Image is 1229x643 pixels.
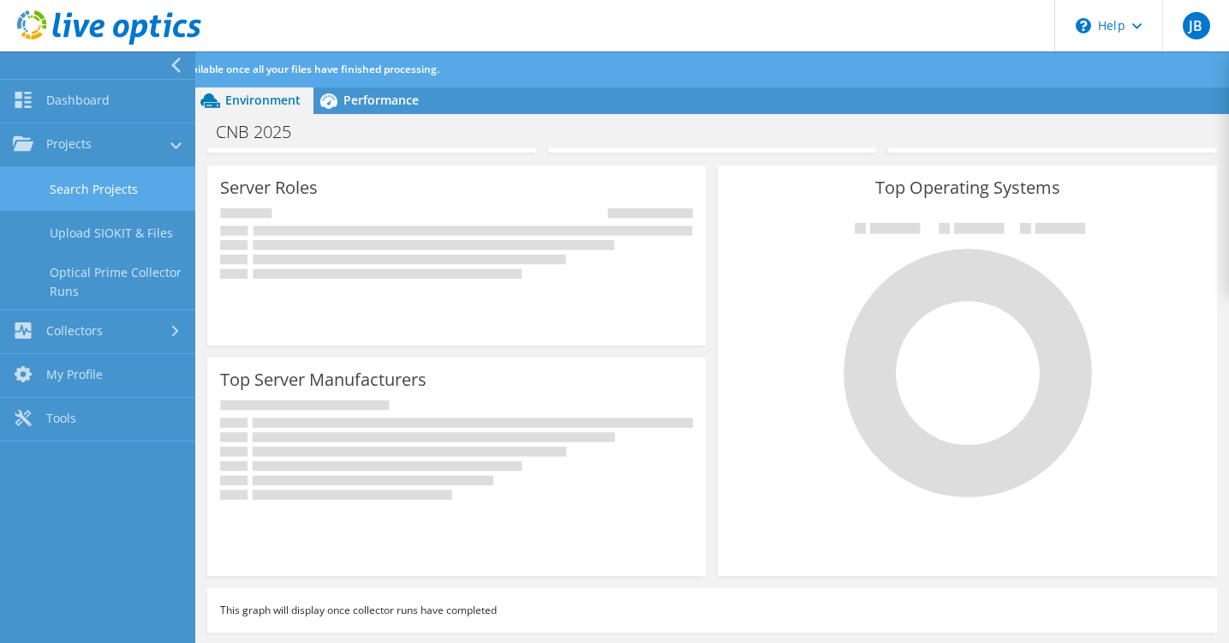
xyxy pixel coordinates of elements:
[104,62,439,76] span: Analysis will be available once all your files have finished processing.
[207,588,1217,633] div: This graph will display once collector runs have completed
[220,178,318,197] h3: Server Roles
[343,92,419,108] span: Performance
[731,178,1203,197] h3: Top Operating Systems
[220,370,427,389] h3: Top Server Manufacturers
[1183,12,1210,39] span: JB
[225,92,301,108] span: Environment
[1076,18,1091,33] svg: \n
[208,123,318,141] h1: CNB 2025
